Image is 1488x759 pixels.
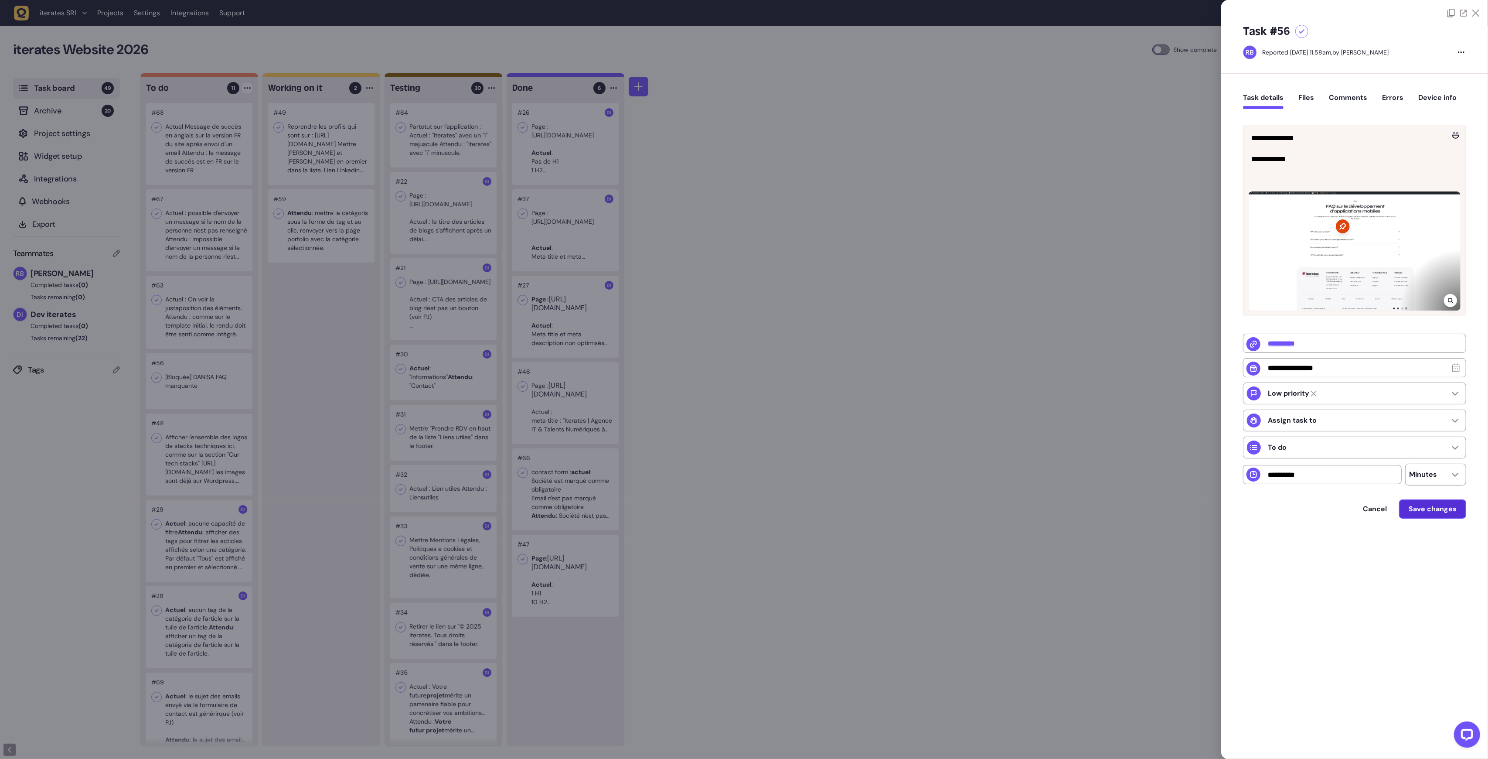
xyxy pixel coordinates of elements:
button: Files [1298,93,1314,109]
p: Low priority [1268,389,1309,398]
span: Cancel [1363,504,1387,513]
button: Cancel [1354,500,1396,518]
img: Rodolphe Balay [1243,46,1256,59]
iframe: LiveChat chat widget [1447,718,1484,755]
button: Task details [1243,93,1284,109]
button: Errors [1382,93,1403,109]
p: To do [1268,443,1287,452]
button: Comments [1329,93,1367,109]
button: Save changes [1399,499,1466,519]
div: by [PERSON_NAME] [1262,48,1389,57]
p: Assign task to [1268,416,1317,425]
span: Save changes [1409,504,1457,513]
h5: Task #56 [1243,24,1290,38]
button: Device info [1418,93,1457,109]
div: Reported [DATE] 11.58am, [1262,48,1332,56]
p: Minutes [1409,470,1437,479]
